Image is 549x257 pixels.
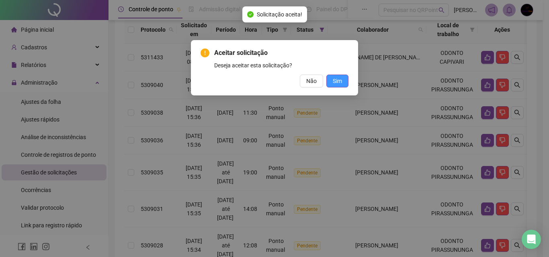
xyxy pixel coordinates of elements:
button: Não [300,75,323,87]
span: check-circle [247,11,254,18]
span: Solicitação aceita! [257,10,302,19]
div: Open Intercom Messenger [522,230,541,249]
span: Aceitar solicitação [214,48,348,58]
button: Sim [326,75,348,87]
span: Sim [333,77,342,85]
span: exclamation-circle [201,49,209,57]
div: Deseja aceitar esta solicitação? [214,61,348,70]
span: Não [306,77,317,85]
